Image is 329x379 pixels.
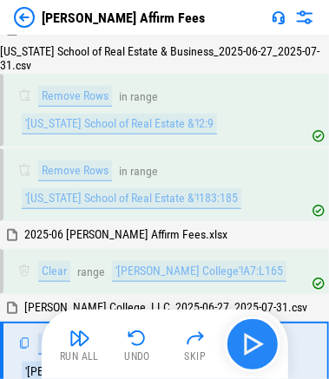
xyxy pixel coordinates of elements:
div: '[US_STATE] School of Real Estate &'!2:9 [22,114,217,134]
img: Back [14,7,35,28]
div: Remove Rows [38,160,112,181]
span: 2025-06 [PERSON_NAME] Affirm Fees.xlsx [24,227,227,241]
div: Clear [38,261,70,282]
div: Copy [38,334,69,355]
div: Skip [185,351,207,362]
img: Run All [69,328,90,349]
img: Settings menu [294,7,315,28]
div: range [130,165,158,178]
button: Skip [168,323,223,365]
div: Remove Rows [38,86,112,107]
div: in [119,90,128,103]
div: in [119,165,128,178]
img: Skip [185,328,206,349]
div: Undo [124,351,150,362]
img: Undo [127,328,148,349]
div: range [77,265,105,278]
button: Run All [52,323,108,365]
button: Undo [109,323,165,365]
div: '[US_STATE] School of Real Estate &'!183:185 [22,188,241,209]
span: [PERSON_NAME] College, LLC_2025-06-27_2025-07-31.csv [24,300,307,314]
img: Support [272,10,286,24]
img: Main button [239,330,266,358]
div: [PERSON_NAME] Affirm Fees [42,10,205,26]
div: '[PERSON_NAME] College'!A7:L165 [112,261,286,282]
div: Run All [60,351,99,362]
div: range [130,90,158,103]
